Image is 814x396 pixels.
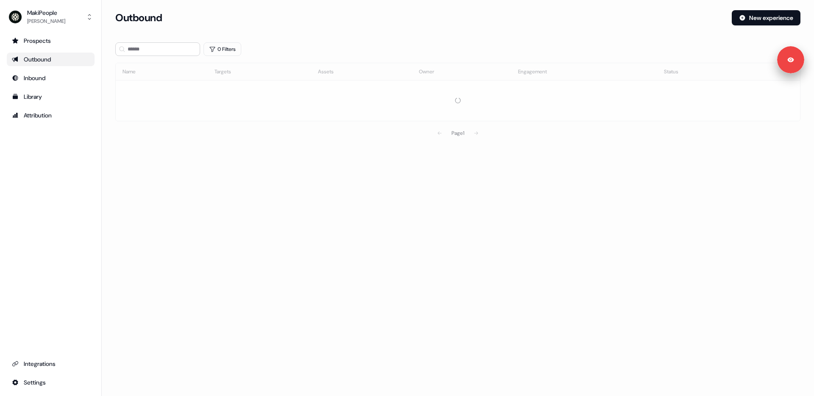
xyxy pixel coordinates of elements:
[12,111,89,120] div: Attribution
[12,55,89,64] div: Outbound
[27,17,65,25] div: [PERSON_NAME]
[7,357,95,371] a: Go to integrations
[12,378,89,387] div: Settings
[7,53,95,66] a: Go to outbound experience
[12,74,89,82] div: Inbound
[203,42,241,56] button: 0 Filters
[27,8,65,17] div: MakiPeople
[7,34,95,47] a: Go to prospects
[7,109,95,122] a: Go to attribution
[7,71,95,85] a: Go to Inbound
[732,10,800,25] button: New experience
[115,11,162,24] h3: Outbound
[7,376,95,389] a: Go to integrations
[12,360,89,368] div: Integrations
[12,36,89,45] div: Prospects
[7,7,95,27] button: MakiPeople[PERSON_NAME]
[7,90,95,103] a: Go to templates
[12,92,89,101] div: Library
